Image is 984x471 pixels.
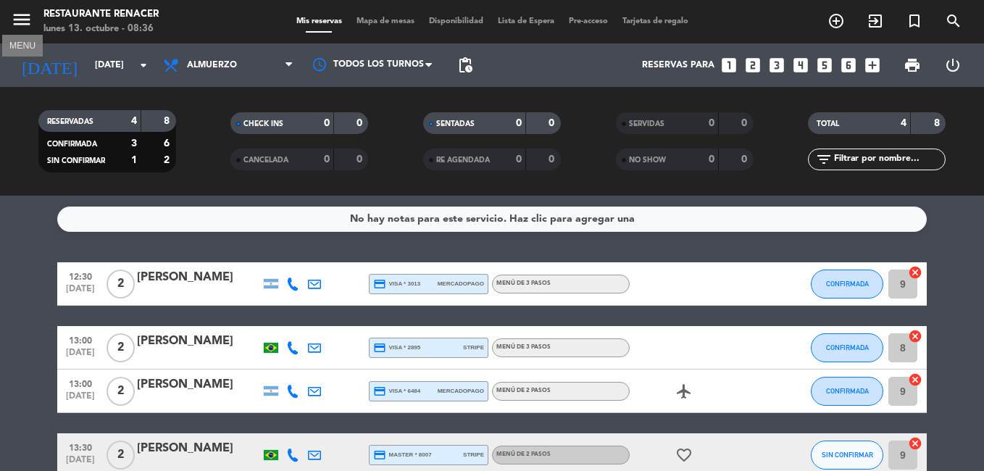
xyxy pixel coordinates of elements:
[901,118,906,128] strong: 4
[349,17,422,25] span: Mapa de mesas
[934,118,943,128] strong: 8
[2,38,43,51] div: MENU
[11,9,33,36] button: menu
[811,441,883,470] button: SIN CONFIRMAR
[243,120,283,128] span: CHECK INS
[741,154,750,164] strong: 0
[629,120,664,128] span: SERVIDAS
[243,157,288,164] span: CANCELADA
[436,120,475,128] span: SENTADAS
[43,7,159,22] div: Restaurante Renacer
[817,120,839,128] span: TOTAL
[357,118,365,128] strong: 0
[11,9,33,30] i: menu
[811,377,883,406] button: CONFIRMADA
[373,449,432,462] span: master * 8007
[107,441,135,470] span: 2
[422,17,491,25] span: Disponibilidad
[324,118,330,128] strong: 0
[11,49,88,81] i: [DATE]
[463,343,484,352] span: stripe
[107,333,135,362] span: 2
[944,57,962,74] i: power_settings_new
[833,151,945,167] input: Filtrar por nombre...
[324,154,330,164] strong: 0
[47,118,93,125] span: RESERVADAS
[675,383,693,400] i: airplanemode_active
[62,284,99,301] span: [DATE]
[516,154,522,164] strong: 0
[43,22,159,36] div: lunes 13. octubre - 08:36
[289,17,349,25] span: Mis reservas
[137,332,260,351] div: [PERSON_NAME]
[826,387,869,395] span: CONFIRMADA
[436,157,490,164] span: RE AGENDADA
[675,446,693,464] i: favorite_border
[164,138,172,149] strong: 6
[791,56,810,75] i: looks_4
[456,57,474,74] span: pending_actions
[549,118,557,128] strong: 0
[107,377,135,406] span: 2
[463,450,484,459] span: stripe
[350,211,635,228] div: No hay notas para este servicio. Haz clic para agregar una
[822,451,873,459] span: SIN CONFIRMAR
[62,391,99,408] span: [DATE]
[373,341,386,354] i: credit_card
[908,372,922,387] i: cancel
[373,385,386,398] i: credit_card
[62,438,99,455] span: 13:30
[187,60,237,70] span: Almuerzo
[62,348,99,364] span: [DATE]
[62,375,99,391] span: 13:00
[47,141,97,148] span: CONFIRMADA
[908,436,922,451] i: cancel
[826,343,869,351] span: CONFIRMADA
[131,138,137,149] strong: 3
[107,270,135,299] span: 2
[373,278,386,291] i: credit_card
[164,155,172,165] strong: 2
[863,56,882,75] i: add_box
[933,43,973,87] div: LOG OUT
[709,118,714,128] strong: 0
[867,12,884,30] i: exit_to_app
[496,280,551,286] span: MENÚ DE 3 PASOS
[629,157,666,164] span: NO SHOW
[908,329,922,343] i: cancel
[373,385,420,398] span: visa * 6484
[137,268,260,287] div: [PERSON_NAME]
[373,341,420,354] span: visa * 2895
[164,116,172,126] strong: 8
[815,151,833,168] i: filter_list
[945,12,962,30] i: search
[137,375,260,394] div: [PERSON_NAME]
[904,57,921,74] span: print
[438,279,484,288] span: mercadopago
[709,154,714,164] strong: 0
[549,154,557,164] strong: 0
[496,451,551,457] span: MENÚ DE 2 PASOS
[826,280,869,288] span: CONFIRMADA
[908,265,922,280] i: cancel
[373,449,386,462] i: credit_card
[720,56,738,75] i: looks_one
[811,333,883,362] button: CONFIRMADA
[496,344,551,350] span: MENÚ DE 3 PASOS
[62,267,99,284] span: 12:30
[811,270,883,299] button: CONFIRMADA
[135,57,152,74] i: arrow_drop_down
[741,118,750,128] strong: 0
[906,12,923,30] i: turned_in_not
[491,17,562,25] span: Lista de Espera
[47,157,105,164] span: SIN CONFIRMAR
[839,56,858,75] i: looks_6
[131,155,137,165] strong: 1
[373,278,420,291] span: visa * 3013
[357,154,365,164] strong: 0
[137,439,260,458] div: [PERSON_NAME]
[827,12,845,30] i: add_circle_outline
[516,118,522,128] strong: 0
[496,388,551,393] span: MENÚ DE 2 PASOS
[615,17,696,25] span: Tarjetas de regalo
